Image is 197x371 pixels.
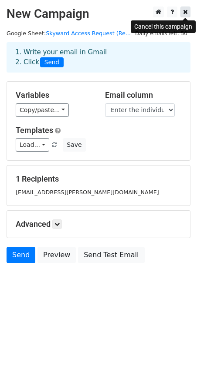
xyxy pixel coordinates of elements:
a: Load... [16,138,49,152]
a: Send [7,247,35,263]
iframe: Chat Widget [153,329,197,371]
small: [EMAIL_ADDRESS][PERSON_NAME][DOMAIN_NAME] [16,189,159,195]
a: Copy/paste... [16,103,69,117]
a: Send Test Email [78,247,144,263]
small: Google Sheet: [7,30,131,36]
a: Daily emails left: 50 [132,30,190,36]
h5: Advanced [16,219,181,229]
span: Send [40,57,64,68]
a: Templates [16,126,53,135]
button: Save [63,138,85,152]
a: Skyward Access Request (Re... [46,30,131,36]
h5: Email column [105,90,181,100]
a: Preview [37,247,76,263]
h5: 1 Recipients [16,174,181,184]
div: 1. Write your email in Gmail 2. Click [9,47,188,67]
h5: Variables [16,90,92,100]
div: Cancel this campaign [131,20,196,33]
h2: New Campaign [7,7,190,21]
